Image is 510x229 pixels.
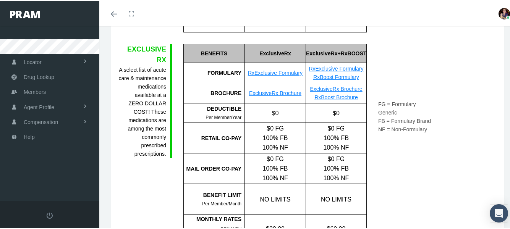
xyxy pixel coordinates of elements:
span: FG = Formulary Generic [378,100,416,114]
div: RETAIL CO-PAY [184,133,241,141]
div: $0 [244,102,306,121]
span: FB = Formulary Brand [378,117,431,123]
a: ExclusiveRx Brochure [310,85,362,91]
div: 100% NF [245,142,306,151]
div: ExclusiveRx [244,43,306,62]
a: RxBoost Brochure [314,93,358,99]
span: Agent Profile [24,99,54,113]
a: ExclusiveRx Brochure [249,89,301,95]
a: RxBoost Formulary [313,73,359,79]
div: 100% FB [245,163,306,172]
a: RxExclusive Formulary [309,65,363,71]
div: $0 FG [245,123,306,132]
span: Per Member/Year [206,114,241,119]
div: A select list of acute care & maintenance medications available at a ZERO DOLLAR COST! These medi... [118,65,166,157]
div: BENEFITS [183,43,244,62]
div: 100% NF [306,172,366,182]
div: Open Intercom Messenger [490,203,508,221]
div: DEDUCTIBLE [184,103,241,112]
div: 100% FB [245,132,306,142]
div: 100% NF [306,142,366,151]
div: 100% FB [306,163,366,172]
img: S_Profile_Picture_3041.jpg [499,7,510,18]
div: MAIL ORDER CO-PAY [184,163,241,172]
div: NO LIMITS [306,183,366,213]
div: MONTHLY RATES [184,214,241,222]
div: ExclusiveRx+RxBOOST [306,43,366,62]
div: 100% FB [306,132,366,142]
div: EXCLUSIVE RX [118,43,166,65]
div: BENEFIT LIMIT [184,190,241,198]
span: Locator [24,54,42,68]
span: Per Member/Month [202,200,241,205]
div: $0 FG [245,153,306,163]
div: NO LIMITS [244,183,306,213]
span: NF = Non-Formulary [378,125,427,131]
span: Drug Lookup [24,69,54,83]
div: BROCHURE [183,82,244,102]
div: FORMULARY [183,62,244,82]
div: $0 FG [306,153,366,163]
img: PRAM_20_x_78.png [10,10,40,17]
span: Help [24,129,35,143]
div: $0 FG [306,123,366,132]
div: 100% NF [245,172,306,182]
span: Members [24,84,46,98]
span: Compensation [24,114,58,128]
div: $0 [306,102,366,121]
a: RxExclusive Formulary [248,69,303,75]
